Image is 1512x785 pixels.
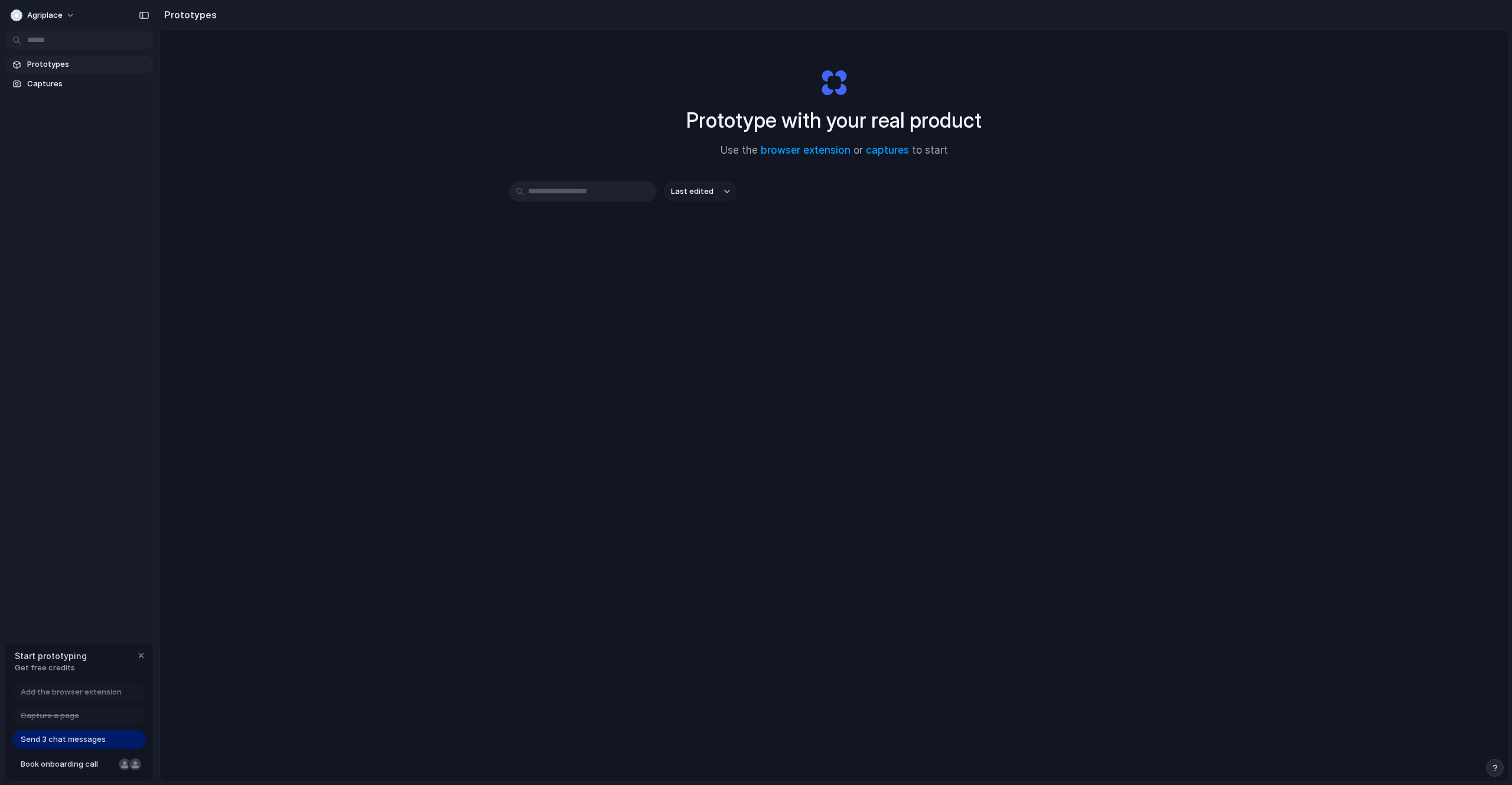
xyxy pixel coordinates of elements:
[671,186,713,197] span: Last edited
[21,686,122,698] span: Add the browser extension
[761,144,850,156] a: browser extension
[15,650,87,662] span: Start prototyping
[721,143,948,158] span: Use the or to start
[27,78,149,90] span: Captures
[866,144,909,156] a: captures
[27,59,149,70] span: Prototypes
[118,757,132,771] div: Nicole Kubica
[21,734,106,745] span: Send 3 chat messages
[21,710,79,722] span: Capture a page
[6,56,154,73] a: Prototypes
[128,757,142,771] div: Christian Iacullo
[21,758,114,770] span: Book onboarding call
[686,105,982,136] h1: Prototype with your real product
[27,9,63,21] span: Agriplace
[159,8,217,22] h2: Prototypes
[6,75,154,93] a: Captures
[15,662,87,674] span: Get free credits
[664,181,737,202] button: Last edited
[12,755,146,774] a: Book onboarding call
[6,6,81,25] button: Agriplace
